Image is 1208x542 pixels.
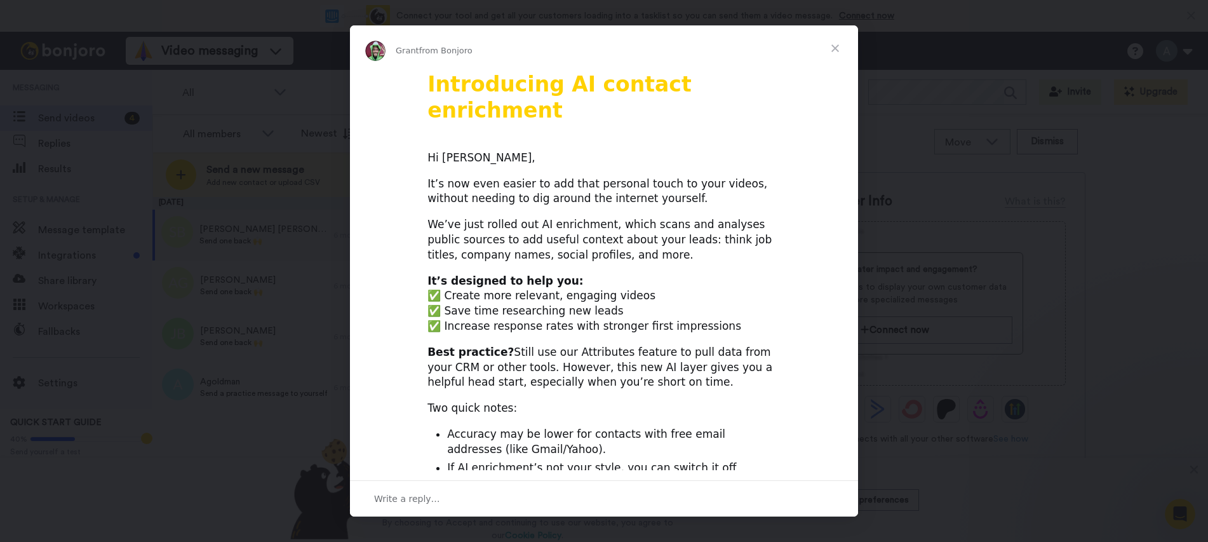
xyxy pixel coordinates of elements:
[427,345,781,390] div: Still use our Attributes feature to pull data from your CRM or other tools. However, this new AI ...
[374,491,440,507] span: Write a reply…
[350,480,858,517] div: Open conversation and reply
[396,46,419,55] span: Grant
[427,217,781,262] div: We’ve just rolled out AI enrichment, which scans and analyses public sources to add useful contex...
[812,25,858,71] span: Close
[427,274,781,334] div: ✅ Create more relevant, engaging videos ✅ Save time researching new leads ✅ Increase response rat...
[427,274,583,287] b: It’s designed to help you:
[427,151,781,166] div: Hi [PERSON_NAME],
[427,72,692,123] b: Introducing AI contact enrichment
[447,461,781,491] li: If AI enrichment’s not your style, you can switch it off anytime in your .
[447,427,781,457] li: Accuracy may be lower for contacts with free email addresses (like Gmail/Yahoo).
[365,41,386,61] img: Profile image for Grant
[427,346,514,358] b: Best practice?
[427,177,781,207] div: It’s now even easier to add that personal touch to your videos, without needing to dig around the...
[419,46,473,55] span: from Bonjoro
[427,401,781,416] div: Two quick notes:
